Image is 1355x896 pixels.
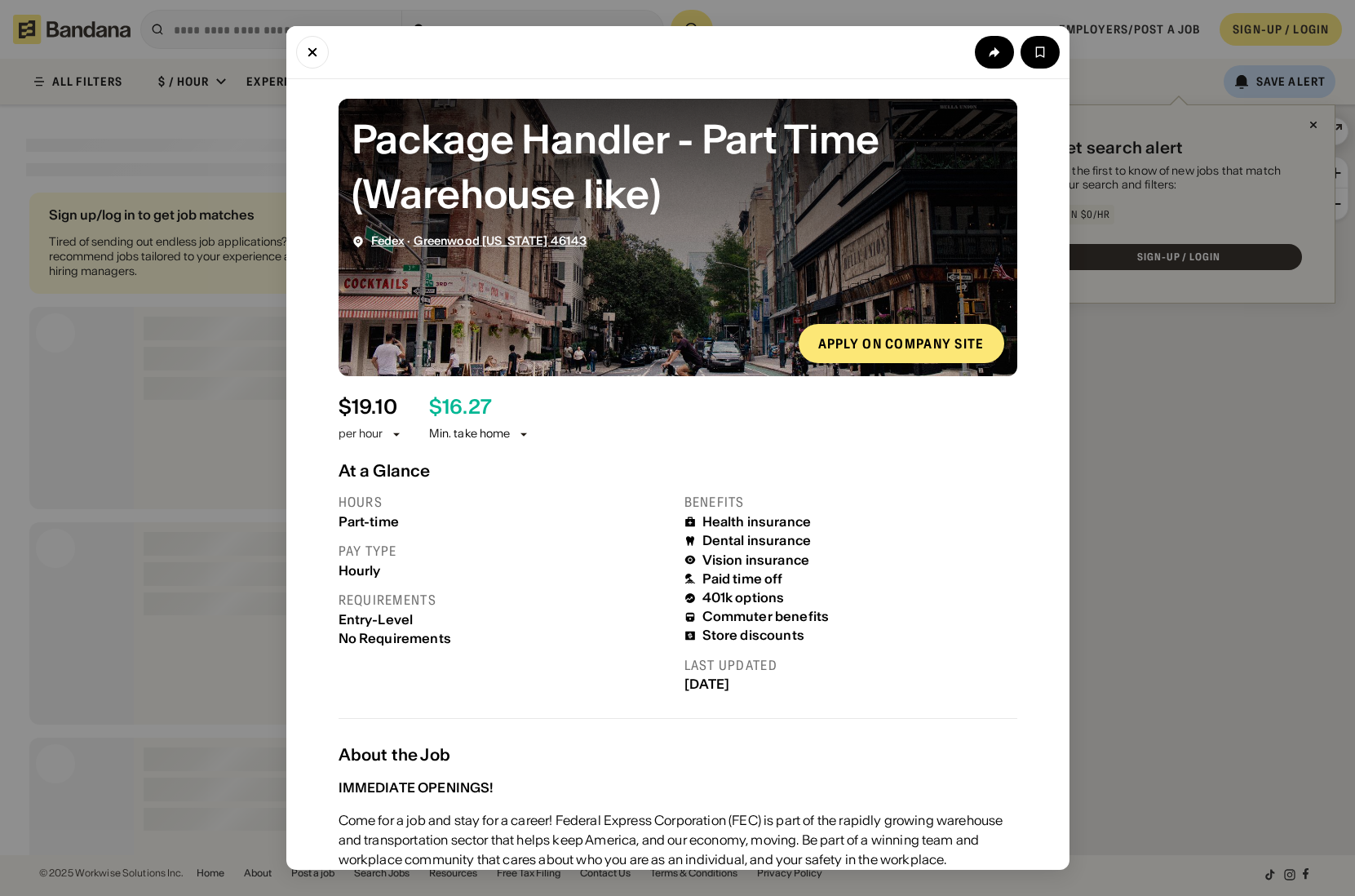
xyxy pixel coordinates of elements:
[702,514,812,530] div: Health insurance
[702,552,810,568] div: Vision insurance
[339,631,671,646] div: No Requirements
[296,36,329,69] button: Close
[702,609,830,624] div: Commuter benefits
[371,234,587,248] div: ·
[702,571,783,587] div: Paid time off
[339,592,671,609] div: Requirements
[339,461,1017,481] div: At a Glance
[339,543,671,560] div: Pay type
[702,533,812,548] div: Dental insurance
[339,396,397,419] div: $ 19.10
[429,396,492,419] div: $ 16.27
[339,514,671,530] div: Part-time
[339,563,671,579] div: Hourly
[371,233,405,248] a: Fedex
[339,745,1017,765] div: About the Job
[339,494,671,511] div: Hours
[702,628,804,643] div: Store discounts
[429,426,530,442] div: Min. take home
[684,494,1017,511] div: Benefits
[684,676,1017,692] div: [DATE]
[339,810,1017,869] div: Come for a job and stay for a career! Federal Express Corporation (FEC) is part of the rapidly gr...
[339,612,671,628] div: Entry-Level
[339,779,494,796] div: IMMEDIATE OPENINGS!
[818,337,985,350] div: Apply on company site
[339,426,383,442] div: per hour
[352,112,1004,221] div: Package Handler - Part Time (Warehouse like)
[702,590,785,605] div: 401k options
[684,657,1017,674] div: Last updated
[414,233,587,248] a: Greenwood [US_STATE] 46143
